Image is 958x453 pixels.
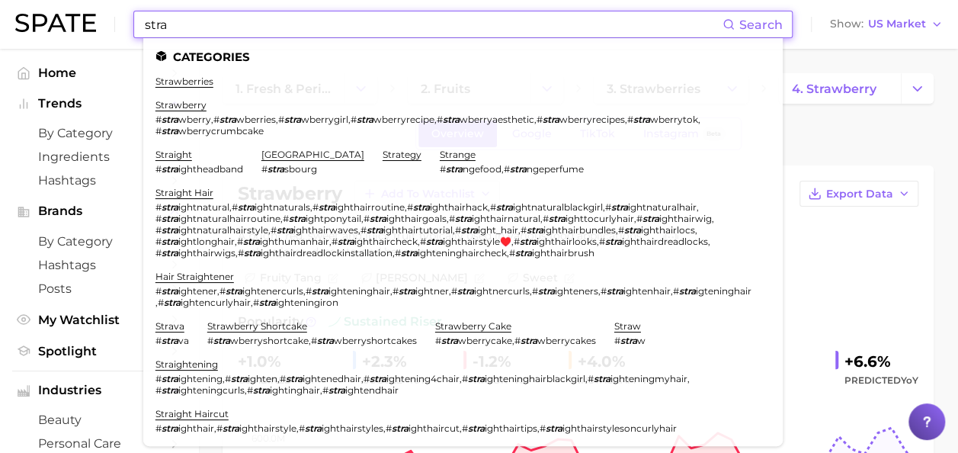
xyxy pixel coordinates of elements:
span: ighteningiron [276,297,338,308]
em: stra [338,236,354,247]
a: 4. strawberry [779,73,901,104]
span: ightner [415,285,449,297]
span: # [155,236,162,247]
span: wberrytok [650,114,698,125]
span: ighthairbrush [532,247,594,259]
a: Home [12,61,186,85]
span: # [237,236,243,247]
em: stra [286,373,303,384]
span: # [213,114,219,125]
em: stra [496,201,513,213]
span: Hashtags [38,173,160,188]
span: Predicted [844,371,918,390]
span: igteninghair [696,285,751,297]
a: straw [614,320,641,332]
span: # [225,373,231,384]
span: # [155,285,162,297]
span: ighthairstylesoncurlyhair [562,422,677,434]
em: stra [624,224,641,236]
span: ighthair [178,422,214,434]
span: ightener [178,285,217,297]
span: wberryshortcakes [334,335,417,346]
span: # [155,384,162,396]
span: US Market [868,20,926,28]
em: stra [633,114,650,125]
span: # [364,213,370,224]
em: stra [328,384,345,396]
span: # [599,236,605,247]
em: stra [319,201,335,213]
span: # [299,422,305,434]
div: , [440,163,584,175]
span: Search [739,18,783,32]
span: # [155,125,162,137]
input: Search here for a brand, industry, or ingredient [143,11,723,37]
span: # [360,224,367,236]
em: stra [162,285,178,297]
a: Ingredients [12,145,186,169]
em: stra [367,224,383,236]
span: ighthairbundles [543,224,616,236]
span: 4. strawberry [792,82,876,96]
em: stra [611,201,628,213]
em: stra [259,297,276,308]
em: stra [594,373,610,384]
li: Categories [155,50,771,63]
span: ighthairwaves [293,224,358,236]
span: ighteners [555,285,598,297]
em: stra [543,114,559,125]
em: stra [413,201,430,213]
span: wberryrecipes [559,114,625,125]
span: ighthairhack [430,201,488,213]
em: stra [289,213,306,224]
div: , , , , , , , , [155,373,752,396]
span: ighthaircut [409,422,460,434]
span: Hashtags [38,258,160,272]
em: stra [399,285,415,297]
span: Home [38,66,160,80]
em: stra [162,384,178,396]
span: # [155,114,162,125]
span: ighthumanhair [260,236,329,247]
span: ightnaturalblackgirl [513,201,603,213]
div: , [207,335,417,346]
em: stra [515,247,532,259]
span: # [155,213,162,224]
span: ightenedhair [303,373,361,384]
span: # [283,213,289,224]
span: ighthairdreadlockinstallation [261,247,392,259]
span: ighthairstyles [322,422,383,434]
em: stra [642,213,659,224]
div: +6.6% [844,349,918,374]
em: stra [162,213,178,224]
em: stra [679,285,696,297]
em: stra [468,422,485,434]
span: ighteninghair [328,285,390,297]
span: # [207,335,213,346]
em: stra [162,422,178,434]
em: stra [162,335,178,346]
span: # [155,335,162,346]
span: sbourg [284,163,317,175]
span: # [440,163,446,175]
em: stra [317,335,334,346]
span: ightnercurls [474,285,530,297]
span: wberryshortcake [230,335,309,346]
span: Spotlight [38,344,160,358]
span: ightnatural [178,201,229,213]
em: stra [455,213,472,224]
span: ighthairtutorial [383,224,453,236]
em: stra [527,224,543,236]
a: Posts [12,277,186,300]
span: # [605,201,611,213]
span: # [504,163,510,175]
span: ightening4chair [386,373,460,384]
span: wberrycrumbcake [178,125,264,137]
span: ighten [248,373,277,384]
span: ightening [178,373,223,384]
span: # [322,384,328,396]
em: stra [305,422,322,434]
a: by Category [12,121,186,145]
span: wberrygirl [301,114,348,125]
span: # [306,285,312,297]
